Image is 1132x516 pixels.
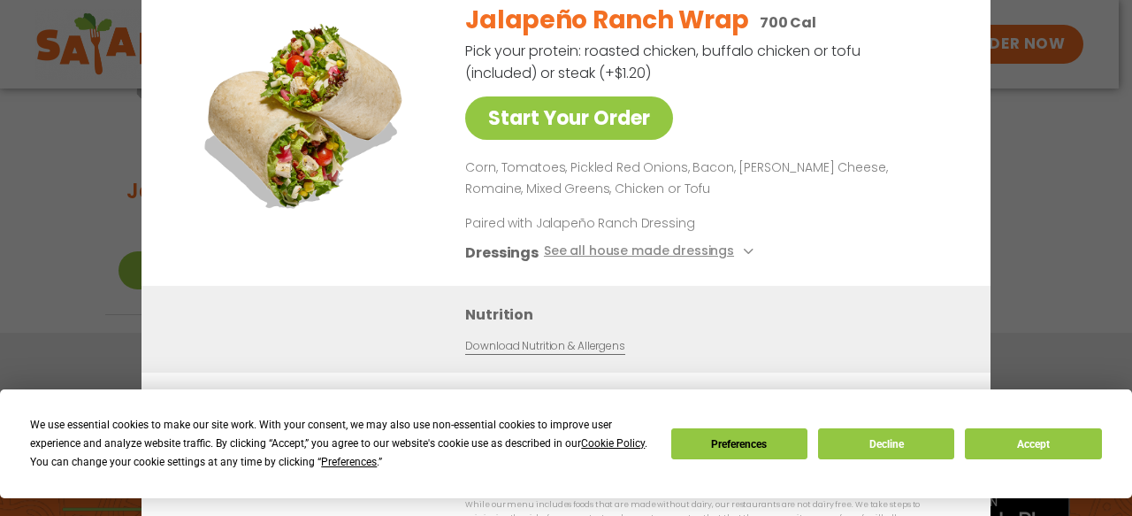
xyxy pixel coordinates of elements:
[465,40,863,84] p: Pick your protein: roasted chicken, buffalo chicken or tofu (included) or steak (+$1.20)
[321,456,377,468] span: Preferences
[544,241,759,263] button: See all house made dressings
[465,213,792,232] p: Paired with Jalapeño Ranch Dressing
[30,416,649,472] div: We use essential cookies to make our site work. With your consent, we may also use non-essential ...
[581,437,645,450] span: Cookie Policy
[465,337,624,354] a: Download Nutrition & Allergens
[465,2,749,39] h2: Jalapeño Ranch Wrap
[465,158,948,200] p: Corn, Tomatoes, Pickled Red Onions, Bacon, [PERSON_NAME] Cheese, Romaine, Mixed Greens, Chicken o...
[465,241,539,263] h3: Dressings
[760,12,816,34] p: 700 Cal
[818,428,954,459] button: Decline
[965,428,1101,459] button: Accept
[465,96,673,140] a: Start Your Order
[465,303,964,325] h3: Nutrition
[671,428,807,459] button: Preferences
